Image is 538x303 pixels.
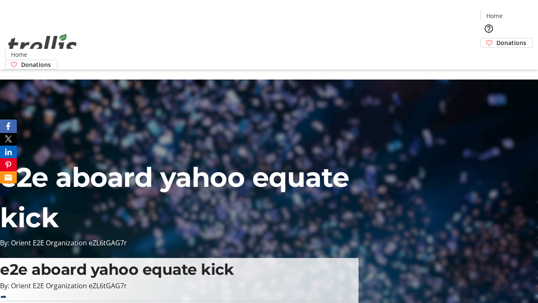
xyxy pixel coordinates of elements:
span: Home [11,50,27,59]
span: Donations [496,38,526,47]
button: Help [480,20,497,37]
a: Donations [5,60,58,69]
a: Home [5,50,32,59]
button: Cart [480,48,497,64]
span: Home [486,11,503,20]
a: Home [481,11,508,20]
span: Donations [21,60,51,69]
a: Donations [480,38,533,48]
img: Orient E2E Organization eZL6tGAG7r's Logo [5,24,80,66]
